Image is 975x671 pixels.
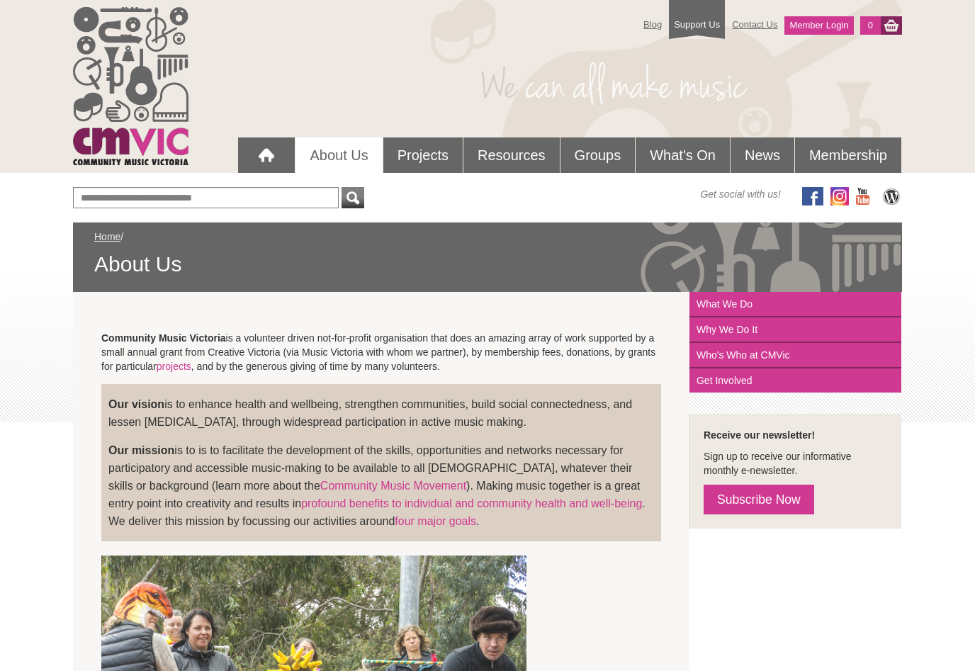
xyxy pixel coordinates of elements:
a: Contact Us [725,12,784,37]
strong: Receive our newsletter! [704,429,815,441]
strong: Our vision [108,398,164,410]
span: About Us [94,251,881,278]
a: Who's Who at CMVic [689,343,901,368]
a: Membership [795,137,901,173]
a: Resources [463,137,560,173]
a: Community Music Movement [320,480,466,492]
a: Why We Do It [689,317,901,343]
p: is to enhance health and wellbeing, strengthen communities, build social connectedness, and lesse... [108,395,654,431]
a: projects [157,361,191,372]
span: Get social with us! [700,187,781,201]
a: News [731,137,794,173]
img: CMVic Blog [881,187,902,205]
a: Subscribe Now [704,485,814,514]
img: cmvic_logo.png [73,7,188,165]
a: Home [94,231,120,242]
a: Groups [560,137,636,173]
a: What's On [636,137,730,173]
a: 0 [860,16,881,35]
strong: Community Music Victoria [101,332,226,344]
a: Get Involved [689,368,901,393]
a: Blog [636,12,669,37]
p: is a volunteer driven not-for-profit organisation that does an amazing array of work supported by... [101,331,661,373]
a: profound benefits to individual and community health and well-being [301,497,642,509]
p: is to is to facilitate the development of the skills, opportunities and networks necessary for pa... [108,441,654,530]
a: What We Do [689,292,901,317]
img: icon-instagram.png [830,187,849,205]
div: / [94,230,881,278]
strong: Our mission [108,444,174,456]
a: Projects [383,137,463,173]
a: four major goals [395,515,476,527]
p: Sign up to receive our informative monthly e-newsletter. [704,449,887,478]
a: About Us [295,137,382,173]
a: Member Login [784,16,853,35]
